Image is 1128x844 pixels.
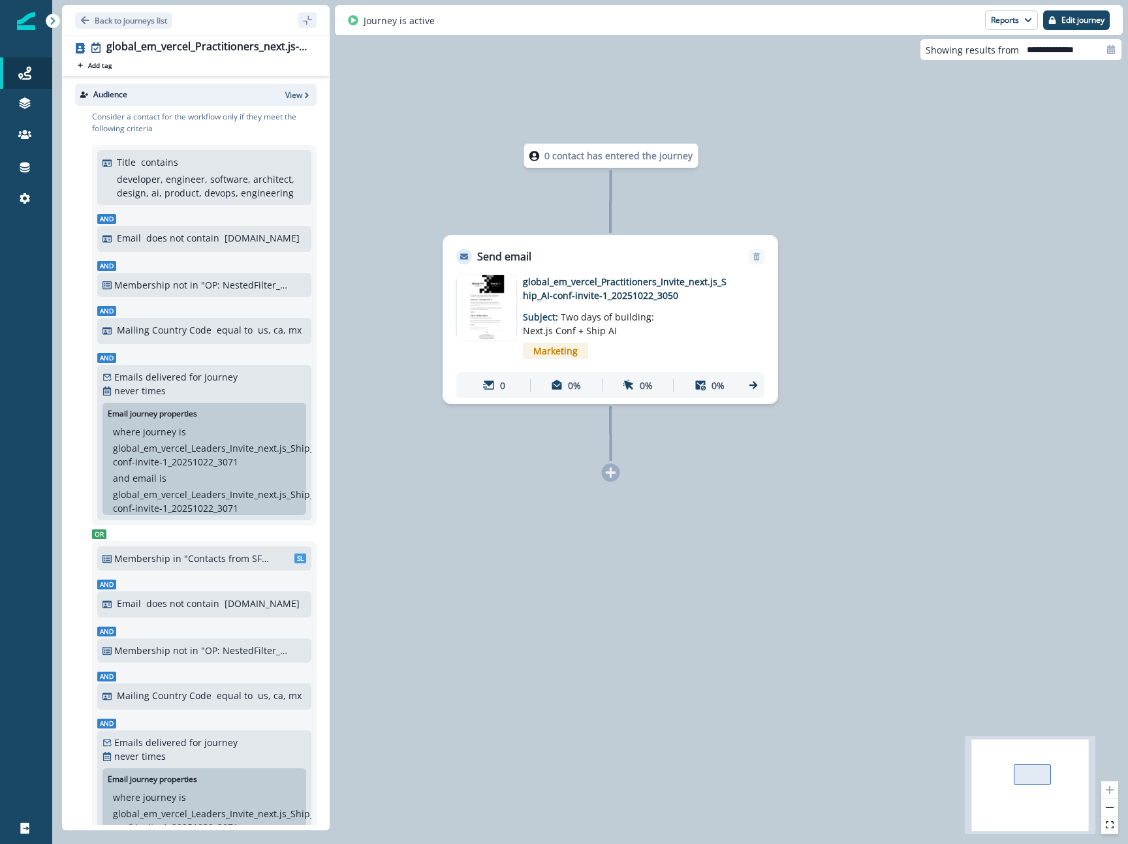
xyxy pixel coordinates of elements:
p: is [179,425,186,439]
img: email asset unavailable [457,275,516,340]
p: Title [117,155,136,169]
p: global_em_vercel_Leaders_Invite_next.js_Ship_AI-conf-invite-1_20251022_3071 [113,488,326,515]
div: Send emailRemoveemail asset unavailableglobal_em_vercel_Practitioners_Invite_next.js_Ship_AI-conf... [443,235,778,404]
p: [DOMAIN_NAME] [225,597,300,610]
button: Edit journey [1043,10,1110,30]
p: in [173,552,181,565]
p: [DOMAIN_NAME] [225,231,300,245]
p: Edit journey [1061,16,1104,25]
p: Membership [114,644,170,657]
p: Email journey properties [108,774,197,785]
p: "OP: NestedFilter_MasterEmailSuppression+3daygov" [201,278,289,292]
span: And [97,214,116,224]
span: And [97,261,116,271]
p: 0 contact has entered the journey [544,149,693,163]
p: never [114,749,139,763]
p: where journey [113,425,176,439]
span: Two days of building: Next.js Conf + Ship AI [523,311,654,337]
p: Email journey properties [108,408,197,420]
p: global_em_vercel_Practitioners_Invite_next.js_Ship_AI-conf-invite-1_20251022_3050 [523,275,732,302]
p: where journey [113,790,176,804]
p: 0% [568,379,581,392]
div: 0 contact has entered the journey [486,144,736,168]
span: Or [92,529,106,539]
p: us, ca, mx [258,689,302,702]
p: 0 [500,379,505,392]
span: And [97,672,116,681]
p: Mailing Country Code [117,689,211,702]
g: Edge from 60ac03c2-dade-4328-b9af-0826d364bbcd to node-add-under-a7efeaa7-800b-4384-90a2-046ae181... [610,406,611,461]
img: Inflection [17,12,35,30]
p: is [179,790,186,804]
span: SL [294,554,306,563]
span: And [97,627,116,636]
p: is [159,471,166,485]
span: And [97,719,116,728]
button: Add tag [75,60,114,70]
g: Edge from node-dl-count to 60ac03c2-dade-4328-b9af-0826d364bbcd [610,170,611,233]
button: fit view [1101,817,1118,834]
p: developer, engineer, software, architect, design, ai, product, devops, engineering [117,172,303,200]
span: Marketing [523,343,588,359]
p: Journey is active [364,14,435,27]
span: And [97,580,116,589]
button: zoom out [1101,799,1118,817]
p: Email [117,597,141,610]
p: "Contacts from SFDC campaigns containing Ship and Conf" [184,552,272,565]
p: 0% [640,379,653,392]
p: View [285,89,302,101]
p: Membership [114,552,170,565]
p: does not contain [146,597,219,610]
p: Consider a contact for the workflow only if they meet the following criteria [92,111,317,134]
span: And [97,353,116,363]
p: Subject: [523,302,686,337]
div: global_em_vercel_Practitioners_next.js-conf-invite-1_20251022_3050 [106,40,311,55]
p: Emails delivered for journey [114,370,238,384]
p: times [142,749,166,763]
p: 0% [712,379,725,392]
p: not in [173,644,198,657]
p: global_em_vercel_Leaders_Invite_next.js_Ship_AI-conf-invite-1_20251022_3071 [113,441,326,469]
p: Mailing Country Code [117,323,211,337]
p: Send email [477,249,531,264]
p: Back to journeys list [95,15,167,26]
p: equal to [217,689,253,702]
p: and email [113,471,157,485]
p: global_em_vercel_Leaders_Invite_next.js_Ship_AI-conf-invite-1_20251022_3071 [113,807,326,834]
p: does not contain [146,231,219,245]
p: Emails delivered for journey [114,736,238,749]
p: us, ca, mx [258,323,302,337]
p: Showing results from [926,43,1019,57]
button: sidebar collapse toggle [298,12,317,28]
p: equal to [217,323,253,337]
p: Audience [93,89,127,101]
p: times [142,384,166,398]
button: Go back [75,12,172,29]
p: Email [117,231,141,245]
span: And [97,306,116,316]
button: View [285,89,311,101]
p: Add tag [88,61,112,69]
p: "OP: NestedFilter_MasterEmailSuppression+3daygov" [201,644,289,657]
p: never [114,384,139,398]
p: contains [141,155,178,169]
button: Reports [985,10,1038,30]
p: Membership [114,278,170,292]
p: not in [173,278,198,292]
